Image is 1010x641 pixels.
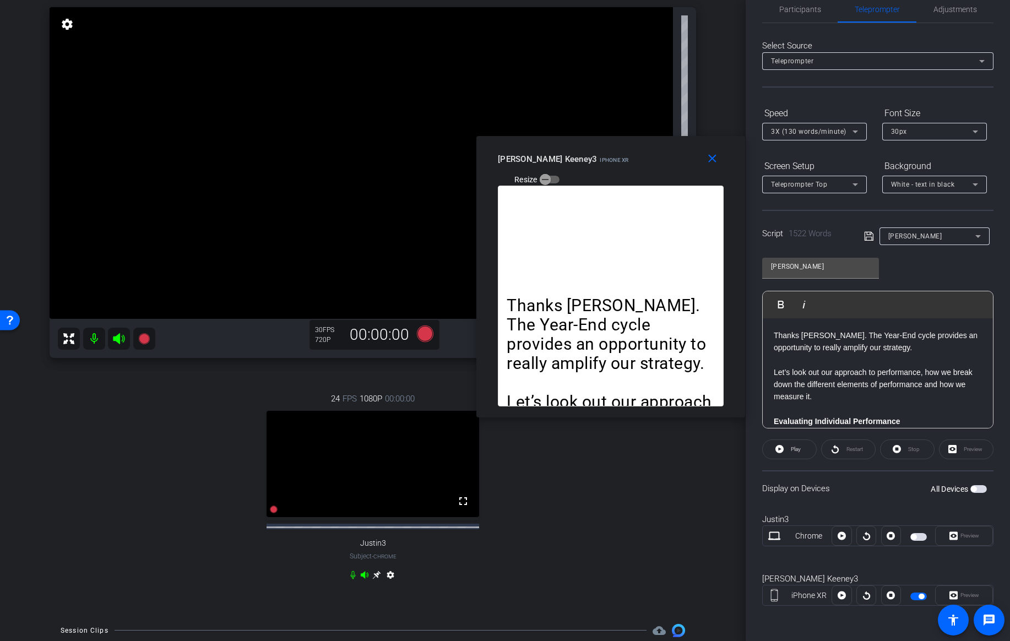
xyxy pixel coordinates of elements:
p: Let’s look out our approach to performance, how we break down the different elements of performan... [507,392,715,488]
span: Participants [779,6,821,13]
strong: Evaluating Individual Performance [774,417,900,426]
span: 3X (130 words/minute) [771,128,846,135]
p: Thanks [PERSON_NAME]. The Year-End cycle provides an opportunity to really amplify our strategy. [507,296,715,373]
p: Let’s look out our approach to performance, how we break down the different elements of performan... [774,366,982,403]
span: [PERSON_NAME] [888,232,942,240]
div: Chrome [786,530,832,542]
span: 00:00:00 [385,393,415,405]
div: 00:00:00 [343,325,416,344]
span: Destinations for your clips [653,624,666,637]
button: Bold (⌘B) [770,294,791,316]
span: 30px [891,128,907,135]
button: Italic (⌘I) [794,294,814,316]
span: FPS [323,326,334,334]
label: All Devices [931,484,970,495]
p: Thanks [PERSON_NAME]. The Year-End cycle provides an opportunity to really amplify our strategy. [774,329,982,354]
span: [PERSON_NAME] Keeney3 [498,154,597,164]
span: Justin3 [360,539,386,548]
span: Chrome [373,553,397,559]
span: 1522 Words [789,229,832,238]
span: Adjustments [933,6,977,13]
span: iPhone XR [600,157,628,163]
span: White - text in black [891,181,955,188]
mat-icon: accessibility [947,613,960,627]
div: Display on Devices [762,470,993,506]
span: - [372,552,373,560]
div: Justin3 [762,513,993,526]
div: Background [882,157,987,176]
mat-icon: settings [384,571,397,584]
div: Script [762,227,849,240]
div: Session Clips [61,625,108,636]
mat-icon: close [705,152,719,166]
div: Select Source [762,40,993,52]
span: 1080P [360,393,382,405]
mat-icon: message [982,613,996,627]
div: iPhone XR [786,590,832,601]
span: Subject [350,551,397,561]
span: Play [791,446,801,452]
mat-icon: cloud_upload [653,624,666,637]
mat-icon: settings [59,18,75,31]
img: Session clips [672,624,685,637]
div: 720P [315,335,343,344]
div: Speed [762,104,867,123]
div: [PERSON_NAME] Keeney3 [762,573,993,585]
div: Font Size [882,104,987,123]
div: Screen Setup [762,157,867,176]
span: FPS [343,393,357,405]
div: 30 [315,325,343,334]
mat-icon: fullscreen [457,495,470,508]
span: Teleprompter [855,6,900,13]
span: Teleprompter Top [771,181,827,188]
label: Resize [514,174,540,185]
input: Title [771,260,870,273]
span: 24 [331,393,340,405]
span: Teleprompter [771,57,813,65]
